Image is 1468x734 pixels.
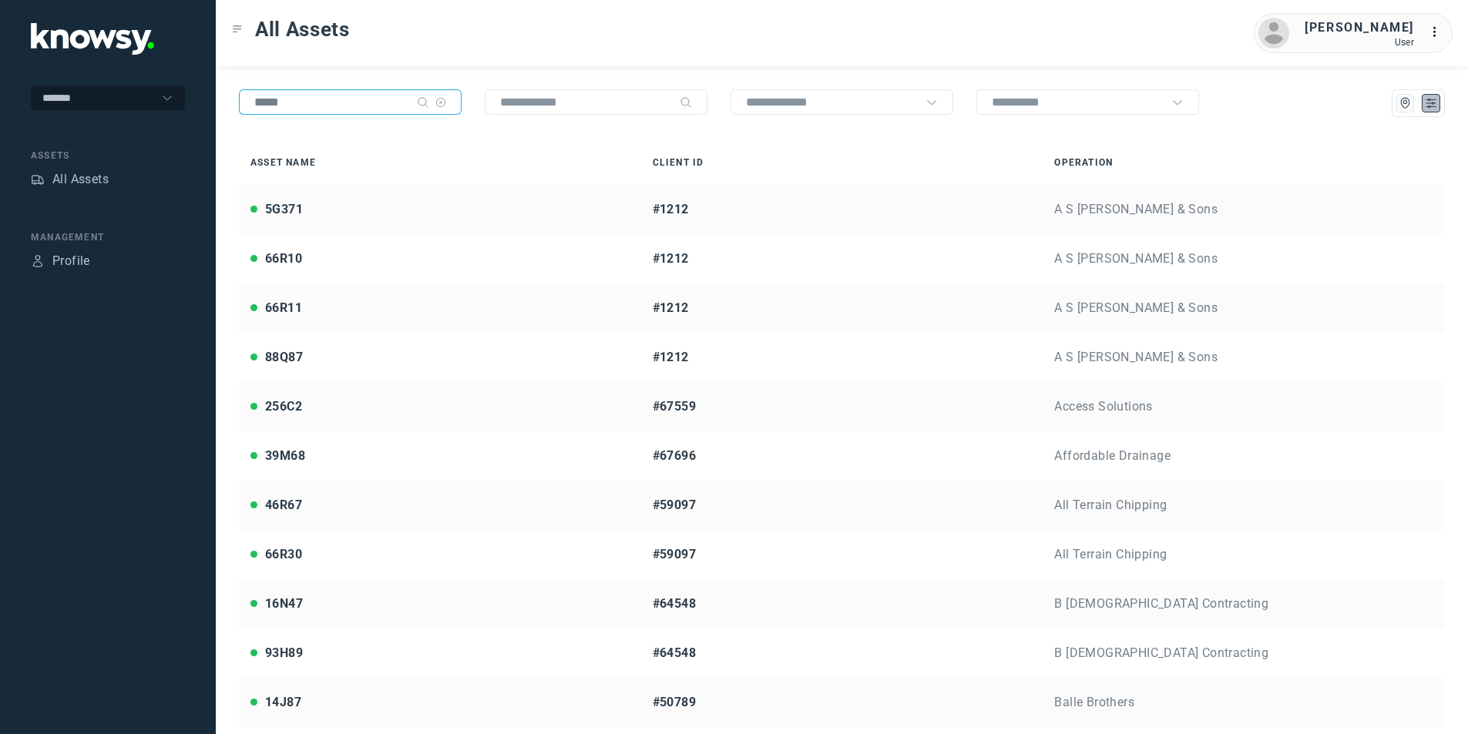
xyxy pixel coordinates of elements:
[265,595,303,613] div: 16N47
[239,382,1445,431] a: 256C2#67559Access Solutions
[265,496,302,514] div: 46R67
[265,348,303,367] div: 88Q87
[653,447,1032,465] div: #67696
[680,96,692,109] div: Search
[653,693,1032,712] div: #50789
[653,299,1032,317] div: #1212
[1054,200,1433,219] div: A S [PERSON_NAME] & Sons
[653,545,1032,564] div: #59097
[1054,397,1433,416] div: Access Solutions
[265,447,305,465] div: 39M68
[239,579,1445,628] a: 16N47#64548B [DEMOGRAPHIC_DATA] Contracting
[1054,348,1433,367] div: A S [PERSON_NAME] & Sons
[239,431,1445,481] a: 39M68#67696Affordable Drainage
[265,250,302,268] div: 66R10
[1429,23,1448,42] div: :
[1054,299,1433,317] div: A S [PERSON_NAME] & Sons
[52,252,90,270] div: Profile
[265,299,302,317] div: 66R11
[417,96,429,109] div: Search
[239,678,1445,727] a: 14J87#50789Balle Brothers
[1054,595,1433,613] div: B [DEMOGRAPHIC_DATA] Contracting
[1054,447,1433,465] div: Affordable Drainage
[239,481,1445,530] a: 46R67#59097All Terrain Chipping
[255,15,350,43] span: All Assets
[1054,250,1433,268] div: A S [PERSON_NAME] & Sons
[31,230,185,244] div: Management
[239,333,1445,382] a: 88Q87#1212A S [PERSON_NAME] & Sons
[52,170,109,189] div: All Assets
[1054,496,1433,514] div: All Terrain Chipping
[265,644,303,662] div: 93H89
[31,149,185,163] div: Assets
[653,250,1032,268] div: #1212
[250,156,630,169] div: Asset Name
[653,200,1032,219] div: #1212
[239,628,1445,678] a: 93H89#64548B [DEMOGRAPHIC_DATA] Contracting
[653,595,1032,613] div: #64548
[1429,23,1448,44] div: :
[31,173,45,186] div: Assets
[1258,18,1289,49] img: avatar.png
[31,254,45,268] div: Profile
[239,185,1445,234] a: 5G371#1212A S [PERSON_NAME] & Sons
[1054,156,1433,169] div: Operation
[232,24,243,35] div: Toggle Menu
[653,397,1032,416] div: #67559
[31,252,90,270] a: ProfileProfile
[31,170,109,189] a: AssetsAll Assets
[265,693,301,712] div: 14J87
[653,496,1032,514] div: #59097
[653,348,1032,367] div: #1212
[1430,26,1446,38] tspan: ...
[653,644,1032,662] div: #64548
[1054,545,1433,564] div: All Terrain Chipping
[239,283,1445,333] a: 66R11#1212A S [PERSON_NAME] & Sons
[1399,96,1413,110] div: Map
[265,200,303,219] div: 5G371
[1305,18,1414,37] div: [PERSON_NAME]
[265,397,302,416] div: 256C2
[653,156,1032,169] div: Client ID
[31,23,154,55] img: Application Logo
[1054,693,1433,712] div: Balle Brothers
[1305,37,1414,48] div: User
[265,545,302,564] div: 66R30
[239,530,1445,579] a: 66R30#59097All Terrain Chipping
[1054,644,1433,662] div: B [DEMOGRAPHIC_DATA] Contracting
[1424,96,1438,110] div: List
[239,234,1445,283] a: 66R10#1212A S [PERSON_NAME] & Sons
